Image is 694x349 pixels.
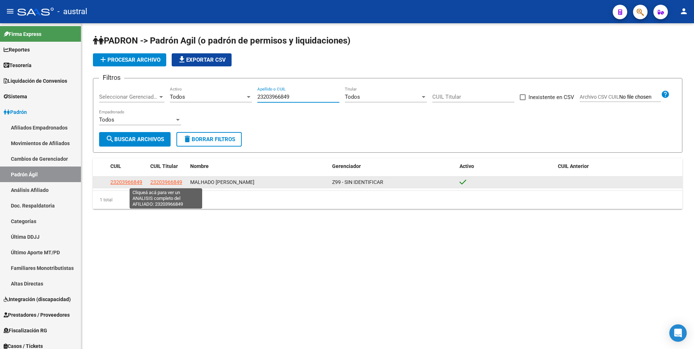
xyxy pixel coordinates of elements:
[99,57,160,63] span: Procesar archivo
[457,159,555,174] datatable-header-cell: Activo
[4,61,32,69] span: Tesorería
[4,93,27,100] span: Sistema
[172,53,232,66] button: Exportar CSV
[183,136,235,143] span: Borrar Filtros
[4,295,71,303] span: Integración (discapacidad)
[580,94,619,100] span: Archivo CSV CUIL
[558,163,589,169] span: CUIL Anterior
[679,7,688,16] mat-icon: person
[93,53,166,66] button: Procesar archivo
[4,108,27,116] span: Padrón
[99,132,171,147] button: Buscar Archivos
[528,93,574,102] span: Inexistente en CSV
[669,324,687,342] div: Open Intercom Messenger
[6,7,15,16] mat-icon: menu
[460,163,474,169] span: Activo
[187,159,329,174] datatable-header-cell: Nombre
[147,159,187,174] datatable-header-cell: CUIL Titular
[99,55,107,64] mat-icon: add
[661,90,670,99] mat-icon: help
[150,179,182,185] span: 23203966849
[4,46,30,54] span: Reportes
[110,179,142,185] span: 23203966849
[99,73,124,83] h3: Filtros
[107,159,147,174] datatable-header-cell: CUIL
[4,30,41,38] span: Firma Express
[93,36,350,46] span: PADRON -> Padrón Agil (o padrón de permisos y liquidaciones)
[99,94,158,100] span: Seleccionar Gerenciador
[150,163,178,169] span: CUIL Titular
[555,159,682,174] datatable-header-cell: CUIL Anterior
[183,135,192,143] mat-icon: delete
[177,57,226,63] span: Exportar CSV
[4,311,70,319] span: Prestadores / Proveedores
[332,179,383,185] span: Z99 - SIN IDENTIFICAR
[345,94,360,100] span: Todos
[110,163,121,169] span: CUIL
[190,179,254,185] span: MALHADO [PERSON_NAME]
[4,77,67,85] span: Liquidación de Convenios
[170,94,185,100] span: Todos
[106,135,114,143] mat-icon: search
[106,136,164,143] span: Buscar Archivos
[57,4,87,20] span: - austral
[176,132,242,147] button: Borrar Filtros
[332,163,361,169] span: Gerenciador
[177,55,186,64] mat-icon: file_download
[99,116,114,123] span: Todos
[619,94,661,100] input: Archivo CSV CUIL
[190,163,209,169] span: Nombre
[329,159,457,174] datatable-header-cell: Gerenciador
[4,327,47,334] span: Fiscalización RG
[93,191,682,209] div: 1 total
